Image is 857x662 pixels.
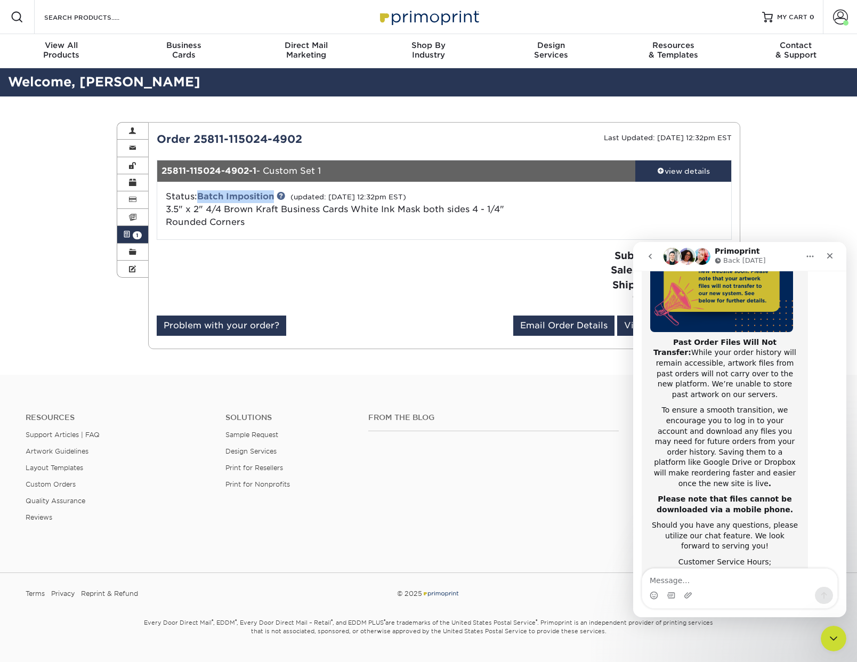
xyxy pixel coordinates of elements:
input: SEARCH PRODUCTS..... [43,11,147,23]
textarea: Message… [9,327,204,345]
div: & Templates [612,41,735,60]
small: Last Updated: [DATE] 12:32pm EST [604,134,732,142]
a: View Receipt [617,316,691,336]
strong: Shipping: [612,279,662,290]
img: Primoprint [422,590,459,598]
iframe: Intercom live chat [633,242,846,617]
a: Print for Nonprofits [225,480,290,488]
strong: 25811-115024-4902-1 [161,166,256,176]
a: Shop ByIndustry [367,34,490,68]
a: Print for Resellers [225,464,283,472]
a: Contact& Support [734,34,857,68]
div: Services [490,41,612,60]
sup: ® [212,618,213,624]
div: Order 25811-115024-4902 [149,131,444,147]
a: Resources& Templates [612,34,735,68]
b: Past Order Files Will Not Transfer: [20,96,143,115]
sup: ® [235,618,237,624]
span: Shop By [367,41,490,50]
span: Contact [734,41,857,50]
a: Layout Templates [26,464,83,472]
a: Quality Assurance [26,497,85,505]
button: Emoji picker [17,349,25,358]
a: Reprint & Refund [81,586,138,602]
b: . [135,237,138,246]
a: Support Articles | FAQ [26,431,100,439]
h4: Resources [26,413,209,422]
div: Marketing [245,41,367,60]
div: view details [635,166,731,176]
a: view details [635,160,731,182]
a: Email Order Details [513,316,615,336]
strong: Subtotal: [615,249,662,261]
div: While your order history will remain accessible, artwork files from past orders will not carry ov... [17,95,166,158]
span: Direct Mail [245,41,367,50]
a: Design Services [225,447,277,455]
iframe: Intercom live chat [821,626,846,651]
span: Design [490,41,612,50]
span: MY CART [777,13,807,22]
a: Privacy [51,586,75,602]
sup: ® [536,618,537,624]
a: Artwork Guidelines [26,447,88,455]
div: Should you have any questions, please utilize our chat feature. We look forward to serving you! [17,278,166,310]
button: Gif picker [34,349,42,358]
div: Cards [123,41,245,60]
small: (updated: [DATE] 12:32pm EST) [290,193,406,201]
strong: Total: [633,294,662,305]
sup: ® [331,618,333,624]
b: Please note that files cannot be downloaded via a mobile phone. [23,253,160,272]
div: Customer Service Hours; 9 am-5 pm EST [17,315,166,336]
a: BusinessCards [123,34,245,68]
span: 0 [810,13,814,21]
a: DesignServices [490,34,612,68]
a: Sample Request [225,431,278,439]
a: 1 [117,226,148,243]
sup: ® [384,618,385,624]
iframe: Google Customer Reviews [3,629,91,658]
small: Every Door Direct Mail , EDDM , Every Door Direct Mail – Retail , and EDDM PLUS are trademarks of... [117,615,740,661]
button: Upload attachment [51,349,59,358]
span: Business [123,41,245,50]
a: Reviews [26,513,52,521]
span: 3.5" x 2" 4/4 Brown Kraft Business Cards White Ink Mask both sides 4 - 1/4" Rounded Corners [166,204,504,227]
div: - Custom Set 1 [157,160,636,182]
span: 1 [133,231,142,239]
div: Status: [158,190,540,229]
div: © 2025 [292,586,565,602]
h4: From the Blog [368,413,619,422]
strong: Sales Tax: [611,264,662,276]
h4: Solutions [225,413,352,422]
button: Send a message… [182,345,200,362]
a: Problem with your order? [157,316,286,336]
a: Direct MailMarketing [245,34,367,68]
div: To ensure a smooth transition, we encourage you to log in to your account and download any files ... [17,163,166,247]
a: Terms [26,586,45,602]
div: & Support [734,41,857,60]
span: Resources [612,41,735,50]
a: Batch Imposition [197,191,274,201]
img: Primoprint [375,5,482,28]
div: Industry [367,41,490,60]
a: Custom Orders [26,480,76,488]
